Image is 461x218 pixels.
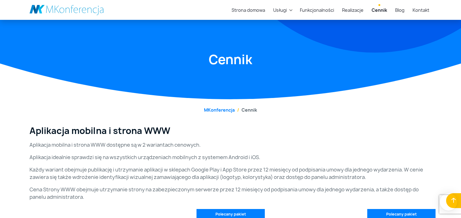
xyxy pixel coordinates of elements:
[29,153,432,161] p: Aplikacja idealnie sprawdzi się na wszystkich urządzeniach mobilnych z systemem Android i iOS.
[297,4,337,16] a: Funkcjonalności
[204,107,235,113] a: MKonferencja
[29,51,432,68] h1: Cennik
[340,4,366,16] a: Realizacje
[393,4,407,16] a: Blog
[29,141,432,149] p: Aplikacja mobilna i strona WWW dostępne są w 2 wariantach cenowych.
[29,126,432,136] h3: Aplikacja mobilna i strona WWW
[410,4,432,16] a: Kontakt
[229,4,268,16] a: Strona domowa
[29,107,432,113] nav: breadcrumb
[271,4,289,16] a: Usługi
[29,186,432,201] p: Cena Strony WWW obejmuje utrzymanie strony na zabezpieczonym serwerze przez 12 miesięcy od podpis...
[29,166,432,181] p: Każdy wariant obejmuje publikację i utrzymanie aplikacji w sklepach Google Play i App Store przez...
[440,193,457,211] iframe: Smartsupp widget button
[369,4,390,16] a: Cennik
[235,107,257,113] li: Cennik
